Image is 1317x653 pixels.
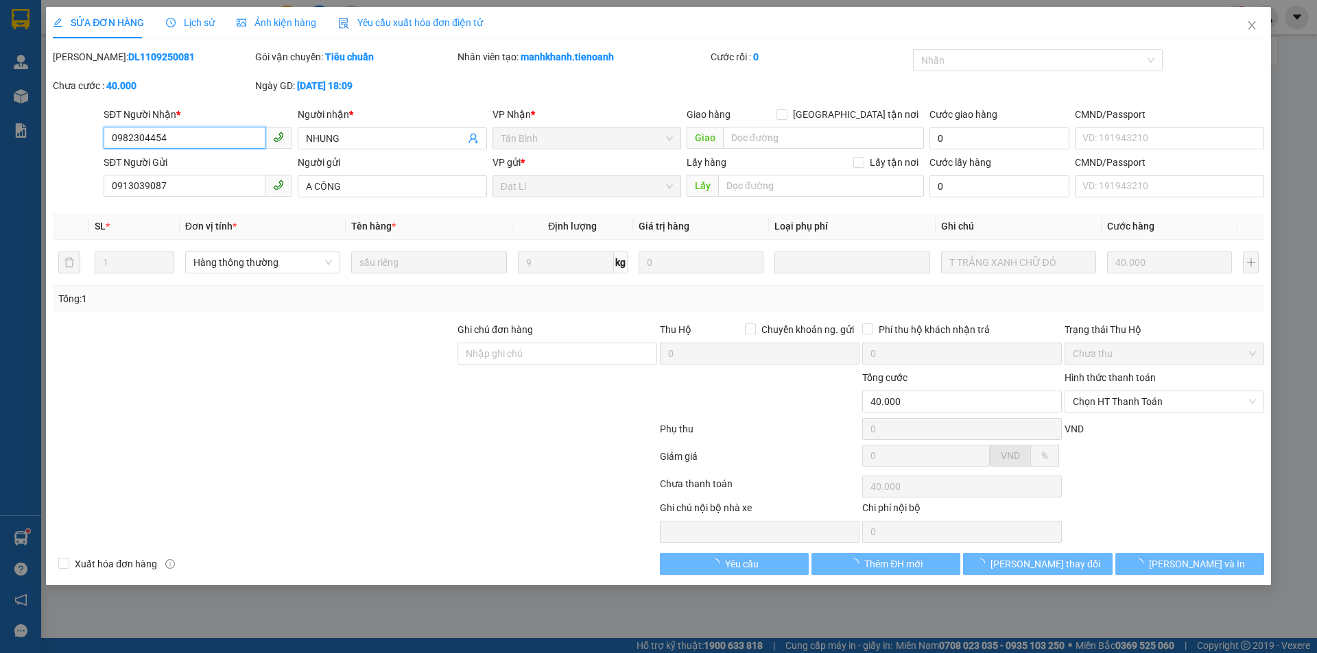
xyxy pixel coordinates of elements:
[166,18,176,27] span: clock-circle
[660,553,809,575] button: Yêu cầu
[468,133,479,144] span: user-add
[1243,251,1258,273] button: plus
[338,18,349,29] img: icon
[658,421,861,445] div: Phụ thu
[639,251,763,273] input: 0
[687,127,723,149] span: Giao
[106,80,137,91] b: 40.000
[521,51,614,62] b: manhkhanh.tienoanh
[128,51,195,62] b: DL1109250081
[501,128,673,149] span: Tân Bình
[849,558,864,568] span: loading
[711,49,910,64] div: Cước rồi :
[458,343,657,365] input: Ghi chú đơn hàng
[1134,558,1149,568] span: loading
[769,213,935,240] th: Loại phụ phí
[660,500,859,521] div: Ghi chú nội bộ nhà xe
[929,157,991,168] label: Cước lấy hàng
[237,18,246,27] span: picture
[165,559,175,569] span: info-circle
[929,127,1069,149] input: Cước giao hàng
[990,556,1100,571] span: [PERSON_NAME] thay đổi
[756,322,859,337] span: Chuyển khoản ng. gửi
[963,553,1112,575] button: [PERSON_NAME] thay đổi
[929,109,997,120] label: Cước giao hàng
[936,213,1102,240] th: Ghi chú
[687,175,718,197] span: Lấy
[1107,221,1154,232] span: Cước hàng
[1075,155,1263,170] div: CMND/Passport
[104,107,292,122] div: SĐT Người Nhận
[1065,322,1264,337] div: Trạng thái Thu Hộ
[1065,423,1084,434] span: VND
[297,80,353,91] b: [DATE] 18:09
[548,221,597,232] span: Định lượng
[811,553,960,575] button: Thêm ĐH mới
[1001,450,1020,461] span: VND
[273,180,284,190] span: phone
[351,251,506,273] input: VD: Bàn, Ghế
[493,155,681,170] div: VP gửi
[325,51,374,62] b: Tiêu chuẩn
[1075,107,1263,122] div: CMND/Passport
[864,155,924,170] span: Lấy tận nơi
[458,324,533,335] label: Ghi chú đơn hàng
[193,252,332,273] span: Hàng thông thường
[1233,7,1271,45] button: Close
[298,155,486,170] div: Người gửi
[710,558,725,568] span: loading
[53,78,252,93] div: Chưa cước :
[493,109,531,120] span: VP Nhận
[166,17,215,28] span: Lịch sử
[501,176,673,197] span: Đạt Lí
[753,51,759,62] b: 0
[1041,450,1048,461] span: %
[658,449,861,473] div: Giảm giá
[1107,251,1232,273] input: 0
[660,324,691,335] span: Thu Hộ
[338,17,483,28] span: Yêu cầu xuất hóa đơn điện tử
[873,322,995,337] span: Phí thu hộ khách nhận trả
[53,18,62,27] span: edit
[1115,553,1264,575] button: [PERSON_NAME] và In
[941,251,1096,273] input: Ghi Chú
[687,157,726,168] span: Lấy hàng
[1073,391,1256,412] span: Chọn HT Thanh Toán
[69,556,163,571] span: Xuất hóa đơn hàng
[639,221,689,232] span: Giá trị hàng
[687,109,731,120] span: Giao hàng
[658,476,861,500] div: Chưa thanh toán
[58,251,80,273] button: delete
[862,372,907,383] span: Tổng cước
[237,17,316,28] span: Ảnh kiện hàng
[723,127,924,149] input: Dọc đường
[725,556,759,571] span: Yêu cầu
[929,175,1069,197] input: Cước lấy hàng
[95,221,106,232] span: SL
[864,556,923,571] span: Thêm ĐH mới
[255,78,455,93] div: Ngày GD:
[1065,372,1156,383] label: Hình thức thanh toán
[614,251,628,273] span: kg
[1073,343,1256,364] span: Chưa thu
[273,132,284,143] span: phone
[718,175,924,197] input: Dọc đường
[862,500,1062,521] div: Chi phí nội bộ
[787,107,924,122] span: [GEOGRAPHIC_DATA] tận nơi
[1246,20,1257,31] span: close
[58,291,508,306] div: Tổng: 1
[1149,556,1245,571] span: [PERSON_NAME] và In
[185,221,237,232] span: Đơn vị tính
[975,558,990,568] span: loading
[104,155,292,170] div: SĐT Người Gửi
[53,49,252,64] div: [PERSON_NAME]:
[298,107,486,122] div: Người nhận
[458,49,708,64] div: Nhân viên tạo:
[255,49,455,64] div: Gói vận chuyển:
[53,17,144,28] span: SỬA ĐƠN HÀNG
[351,221,396,232] span: Tên hàng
